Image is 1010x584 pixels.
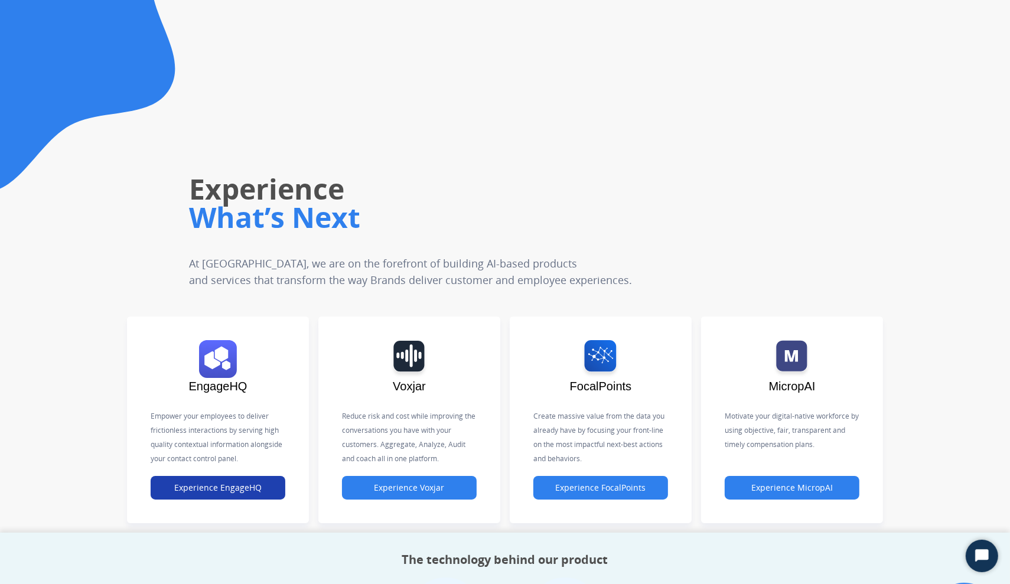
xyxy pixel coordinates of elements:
[348,340,471,378] img: logo
[533,409,668,466] p: Create massive value from the data you already have by focusing your front-line on the most impac...
[402,552,608,568] h2: The technology behind our product
[533,476,668,500] button: Experience FocalPoints
[570,380,632,393] span: FocalPoints
[731,340,853,378] img: logo
[725,483,859,493] a: Experience MicropAI
[189,198,718,236] h1: What’s Next
[533,483,668,493] a: Experience FocalPoints
[725,476,859,500] button: Experience MicropAI
[342,483,477,493] a: Experience Voxjar
[725,409,859,452] p: Motivate your digital-native workforce by using objective, fair, transparent and timely compensat...
[151,476,285,500] button: Experience EngageHQ
[151,483,285,493] a: Experience EngageHQ
[342,476,477,500] button: Experience Voxjar
[974,548,991,565] svg: Open Chat
[157,340,279,378] img: logo
[342,409,477,466] p: Reduce risk and cost while improving the conversations you have with your customers. Aggregate, A...
[189,380,247,393] span: EngageHQ
[393,380,426,393] span: Voxjar
[189,170,718,208] h1: Experience
[151,409,285,466] p: Empower your employees to deliver frictionless interactions by serving high quality contextual in...
[966,540,998,572] button: Start Chat
[189,255,642,288] p: At [GEOGRAPHIC_DATA], we are on the forefront of building AI-based products and services that tra...
[539,340,662,378] img: logo
[769,380,816,393] span: MicropAI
